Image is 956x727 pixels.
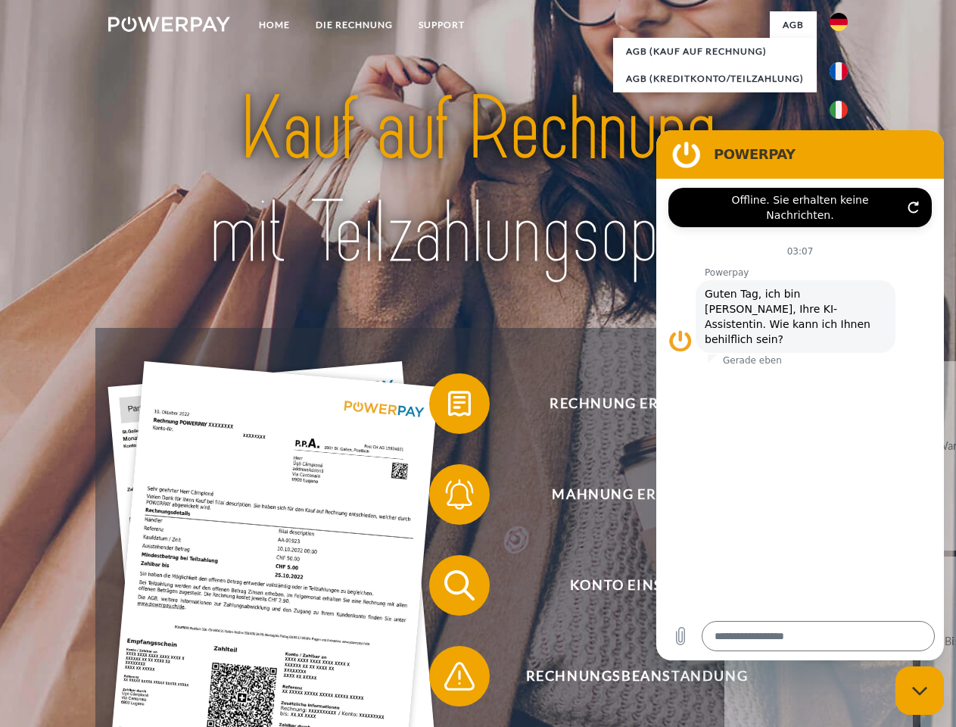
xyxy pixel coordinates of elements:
button: Mahnung erhalten? [429,464,823,525]
span: Rechnung erhalten? [451,373,822,434]
img: title-powerpay_de.svg [145,73,811,290]
a: agb [770,11,817,39]
a: Home [246,11,303,39]
img: qb_bill.svg [441,385,478,423]
img: qb_bell.svg [441,476,478,513]
span: Rechnungsbeanstandung [451,646,822,707]
a: AGB (Kreditkonto/Teilzahlung) [613,65,817,92]
iframe: Messaging-Fenster [656,130,944,660]
img: fr [830,62,848,80]
img: qb_search.svg [441,566,478,604]
span: Konto einsehen [451,555,822,616]
button: Rechnungsbeanstandung [429,646,823,707]
img: logo-powerpay-white.svg [108,17,230,32]
button: Konto einsehen [429,555,823,616]
a: AGB (Kauf auf Rechnung) [613,38,817,65]
button: Rechnung erhalten? [429,373,823,434]
span: Mahnung erhalten? [451,464,822,525]
img: it [830,101,848,119]
img: qb_warning.svg [441,657,478,695]
img: de [830,13,848,31]
a: DIE RECHNUNG [303,11,406,39]
a: SUPPORT [406,11,478,39]
iframe: Schaltfläche zum Öffnen des Messaging-Fensters; Konversation läuft [895,666,944,715]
